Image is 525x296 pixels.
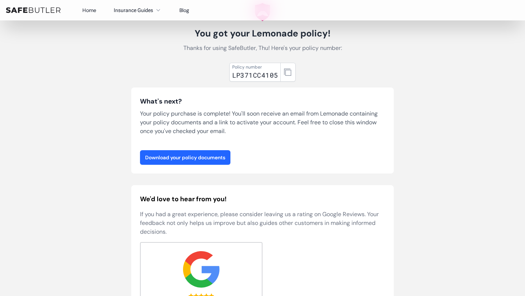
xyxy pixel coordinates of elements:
[114,6,162,15] button: Insurance Guides
[232,70,278,80] div: LP371CC4105
[140,194,385,204] h2: We'd love to hear from you!
[140,210,385,236] p: If you had a great experience, please consider leaving us a rating on Google Reviews. Your feedba...
[6,7,61,13] img: SafeButler Text Logo
[140,109,385,136] p: Your policy purchase is complete! You'll soon receive an email from Lemonade containing your poli...
[140,150,230,165] a: Download your policy documents
[179,7,189,13] a: Blog
[232,64,278,70] div: Policy number
[181,28,344,39] h1: You got your Lemonade policy!
[183,251,219,288] img: google.svg
[140,96,385,106] h3: What's next?
[82,7,96,13] a: Home
[181,42,344,54] p: Thanks for using SafeButler, Thu! Here's your policy number:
